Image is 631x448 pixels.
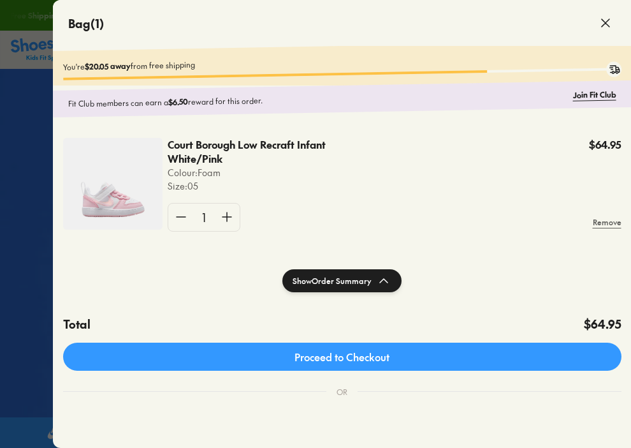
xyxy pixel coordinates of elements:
b: $20.05 away [84,61,130,71]
img: 4-454369.jpg [63,138,163,230]
div: OR [326,376,358,408]
a: Join Fit Club [572,89,616,101]
div: 1 [194,204,214,231]
p: $64.95 [588,138,621,152]
h4: Bag ( 1 ) [68,15,104,32]
button: ShowOrder Summary [282,269,402,292]
h4: $64.95 [583,315,621,332]
p: Court Borough Low Recraft Infant White/Pink [168,138,340,166]
b: $6.50 [168,96,187,107]
p: Size : 05 [168,179,383,193]
a: Proceed to Checkout [63,343,621,371]
p: You're from free shipping [62,51,621,72]
p: Fit Club members can earn a reward for this order. [68,89,567,110]
p: Colour: Foam [168,166,383,179]
h4: Total [63,315,91,332]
